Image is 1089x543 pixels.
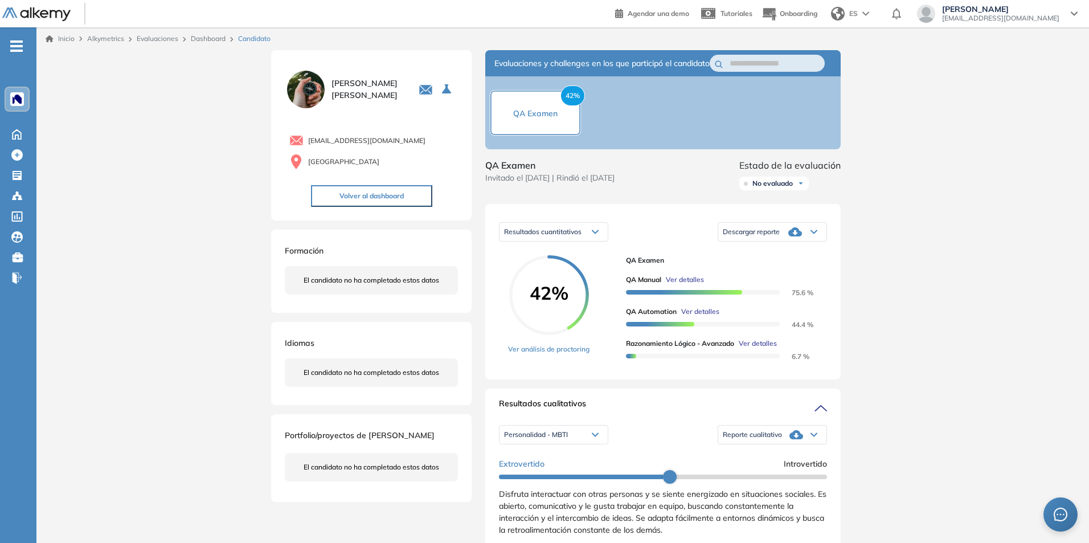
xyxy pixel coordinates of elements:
span: Ver detalles [666,275,704,285]
span: Disfruta interactuar con otras personas y se siente energizado en situaciones sociales. Es abiert... [499,489,826,535]
span: Alkymetrics [87,34,124,43]
span: El candidato no ha completado estos datos [304,275,439,285]
a: Ver análisis de proctoring [508,344,589,354]
span: Ver detalles [739,338,777,349]
span: [GEOGRAPHIC_DATA] [308,157,379,167]
span: Invitado el [DATE] | Rindió el [DATE] [485,172,615,184]
a: Agendar una demo [615,6,689,19]
button: Seleccione la evaluación activa [437,79,458,100]
span: Ver detalles [681,307,719,317]
span: QA Manual [626,275,661,285]
span: 44.4 % [778,320,813,329]
img: arrow [862,11,869,16]
span: QA Automation [626,307,677,317]
button: Ver detalles [661,275,704,285]
span: Candidato [238,34,271,44]
a: Inicio [46,34,75,44]
span: Resultados cuantitativos [504,227,582,236]
span: Formación [285,246,324,256]
span: Razonamiento Lógico - Avanzado [626,338,734,349]
span: ES [849,9,858,19]
span: No evaluado [752,179,793,188]
span: QA Examen [513,108,558,119]
img: Logo [2,7,71,22]
span: 75.6 % [778,288,813,297]
span: Idiomas [285,338,314,348]
button: Ver detalles [677,307,719,317]
a: Evaluaciones [137,34,178,43]
span: message [1054,508,1067,521]
span: [EMAIL_ADDRESS][DOMAIN_NAME] [942,14,1059,23]
img: https://assets.alkemy.org/workspaces/1394/c9baeb50-dbbd-46c2-a7b2-c74a16be862c.png [13,95,22,104]
span: [PERSON_NAME] [PERSON_NAME] [331,77,405,101]
span: Evaluaciones y challenges en los que participó el candidato [494,58,710,70]
span: Portfolio/proyectos de [PERSON_NAME] [285,430,435,440]
span: El candidato no ha completado estos datos [304,462,439,472]
span: Agendar una demo [628,9,689,18]
span: El candidato no ha completado estos datos [304,368,439,378]
span: Reporte cualitativo [723,430,782,439]
span: Personalidad - MBTI [504,430,568,439]
button: Volver al dashboard [311,185,432,207]
button: Onboarding [762,2,817,26]
span: [EMAIL_ADDRESS][DOMAIN_NAME] [308,136,425,146]
span: QA Examen [485,158,615,172]
span: QA Examen [626,255,818,266]
img: PROFILE_MENU_LOGO_USER [285,68,327,111]
button: Ver detalles [734,338,777,349]
span: Resultados cualitativos [499,398,586,416]
a: Dashboard [191,34,226,43]
span: Extrovertido [499,458,544,470]
span: Descargar reporte [723,227,780,236]
span: [PERSON_NAME] [942,5,1059,14]
i: - [10,45,23,47]
span: Onboarding [780,9,817,18]
span: 42% [509,284,589,302]
span: Introvertido [784,458,827,470]
span: 42% [560,85,585,106]
img: world [831,7,845,21]
span: 6.7 % [778,352,809,361]
span: Tutoriales [720,9,752,18]
img: Ícono de flecha [797,180,804,187]
span: Estado de la evaluación [739,158,841,172]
